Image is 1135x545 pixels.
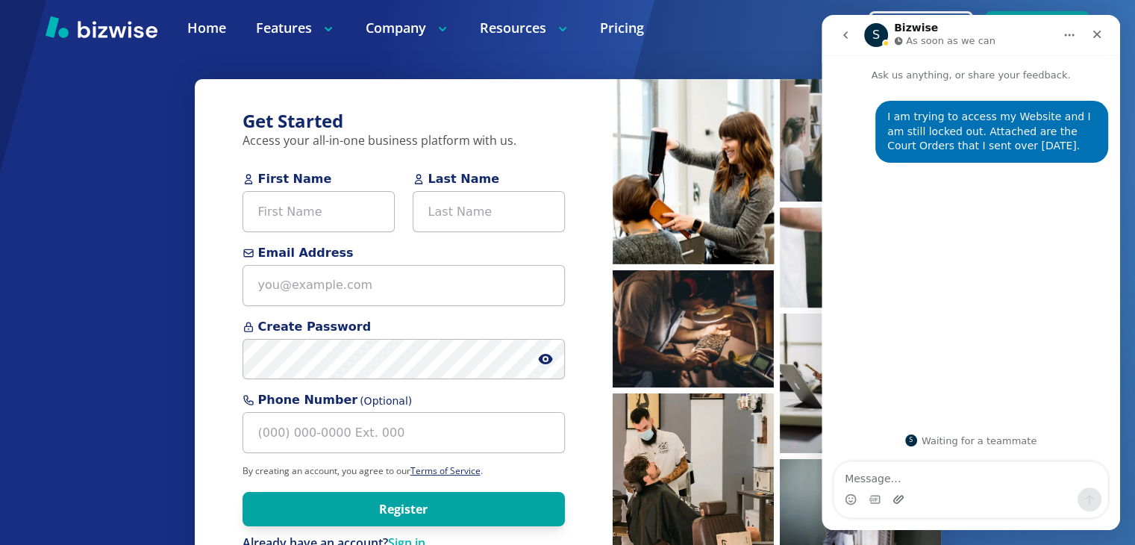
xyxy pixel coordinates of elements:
[985,11,1089,46] button: Sign Up
[869,11,973,46] button: Login
[243,133,565,149] p: Access your all-in-one business platform with us.
[243,391,565,409] span: Phone Number
[243,191,395,232] input: First Name
[243,265,565,306] input: you@example.com
[413,191,565,232] input: Last Name
[600,19,644,37] a: Pricing
[46,16,157,38] img: Bizwise Logo
[243,244,565,262] span: Email Address
[256,19,336,37] p: Features
[243,412,565,453] input: (000) 000-0000 Ext. 000
[360,393,412,409] span: (Optional)
[480,19,570,37] p: Resources
[613,270,774,387] img: Man inspecting coffee beans
[243,109,565,134] h3: Get Started
[243,465,565,477] p: By creating an account, you agree to our .
[187,19,226,37] a: Home
[243,170,395,188] span: First Name
[780,208,941,308] img: Pastry chef making pastries
[822,15,1120,530] iframe: To enrich screen reader interactions, please activate Accessibility in Grammarly extension settings
[366,19,450,37] p: Company
[780,79,941,202] img: People waiting at coffee bar
[410,464,481,477] a: Terms of Service
[613,79,774,264] img: Hairstylist blow drying hair
[413,170,565,188] span: Last Name
[243,492,565,526] button: Register
[243,318,565,336] span: Create Password
[780,314,941,453] img: Man working on laptop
